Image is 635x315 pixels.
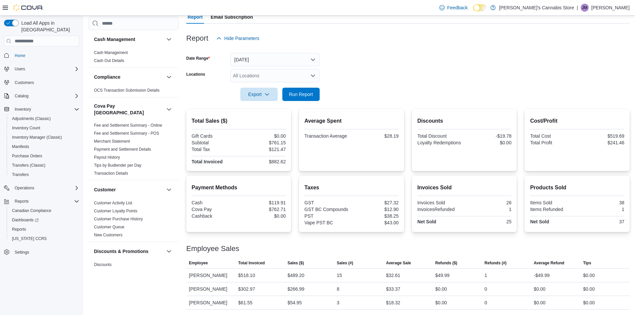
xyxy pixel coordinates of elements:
[583,299,595,307] div: $0.00
[94,171,128,176] a: Transaction Details
[353,200,399,205] div: $27.32
[240,147,286,152] div: $121.47
[94,103,164,116] h3: Cova Pay [GEOGRAPHIC_DATA]
[499,4,574,12] p: [PERSON_NAME]'s Cannabis Store
[94,262,112,267] a: Discounts
[224,35,259,42] span: Hide Parameters
[466,133,511,139] div: -$19.78
[12,184,37,192] button: Operations
[353,213,399,219] div: $38.25
[1,197,82,206] button: Reports
[15,80,34,85] span: Customers
[1,64,82,74] button: Users
[94,155,120,160] a: Payout History
[94,123,162,128] span: Fee and Settlement Summary - Online
[386,260,411,266] span: Average Sale
[7,161,82,170] button: Transfers (Classic)
[240,140,286,145] div: $761.15
[192,133,237,139] div: Gift Cards
[337,271,342,279] div: 15
[94,74,120,80] h3: Compliance
[304,220,350,225] div: Vape PST BC
[192,147,237,152] div: Total Tax
[435,299,447,307] div: $0.00
[12,144,29,149] span: Manifests
[192,117,286,125] h2: Total Sales ($)
[12,248,32,256] a: Settings
[12,92,31,100] button: Catalog
[192,213,237,219] div: Cashback
[15,250,29,255] span: Settings
[1,247,82,257] button: Settings
[214,32,262,45] button: Hide Parameters
[186,282,236,296] div: [PERSON_NAME]
[9,225,29,233] a: Reports
[240,207,286,212] div: $762.71
[417,219,436,224] strong: Net Sold
[1,50,82,60] button: Home
[94,58,124,63] a: Cash Out Details
[579,140,624,145] div: $241.46
[7,123,82,133] button: Inventory Count
[94,225,124,229] a: Customer Queue
[289,91,313,98] span: Run Report
[238,285,255,293] div: $302.97
[1,183,82,193] button: Operations
[94,216,143,222] span: Customer Purchase History
[12,197,79,205] span: Reports
[9,115,53,123] a: Adjustments (Classic)
[240,133,286,139] div: $0.00
[9,235,79,243] span: Washington CCRS
[9,161,79,169] span: Transfers (Classic)
[94,248,164,255] button: Discounts & Promotions
[12,105,34,113] button: Inventory
[447,4,468,11] span: Feedback
[238,299,253,307] div: $61.55
[94,163,141,168] a: Tips by Budtender per Day
[1,78,82,87] button: Customers
[94,50,128,55] a: Cash Management
[530,219,549,224] strong: Net Sold
[12,172,29,177] span: Transfers
[12,125,40,131] span: Inventory Count
[186,34,208,42] h3: Report
[15,107,31,112] span: Inventory
[9,235,49,243] a: [US_STATE] CCRS
[530,200,576,205] div: Items Sold
[165,186,173,194] button: Customer
[9,133,79,141] span: Inventory Manager (Classic)
[189,260,208,266] span: Employee
[94,147,151,152] a: Payment and Settlement Details
[15,66,25,72] span: Users
[94,74,164,80] button: Compliance
[577,4,578,12] p: |
[579,200,624,205] div: 38
[4,48,79,274] nav: Complex example
[9,216,41,224] a: Dashboards
[9,207,54,215] a: Canadian Compliance
[9,216,79,224] span: Dashboards
[94,233,122,237] a: New Customers
[9,152,45,160] a: Purchase Orders
[94,36,164,43] button: Cash Management
[304,117,399,125] h2: Average Spent
[12,184,79,192] span: Operations
[94,186,116,193] h3: Customer
[534,285,545,293] div: $0.00
[304,184,399,192] h2: Taxes
[238,271,255,279] div: $518.10
[579,133,624,139] div: $519.69
[244,88,274,101] span: Export
[192,159,223,164] strong: Total Invoiced
[466,207,511,212] div: 1
[534,271,549,279] div: -$49.99
[466,200,511,205] div: 26
[94,88,160,93] a: OCS Transaction Submission Details
[94,217,143,221] a: Customer Purchase History
[579,207,624,212] div: 1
